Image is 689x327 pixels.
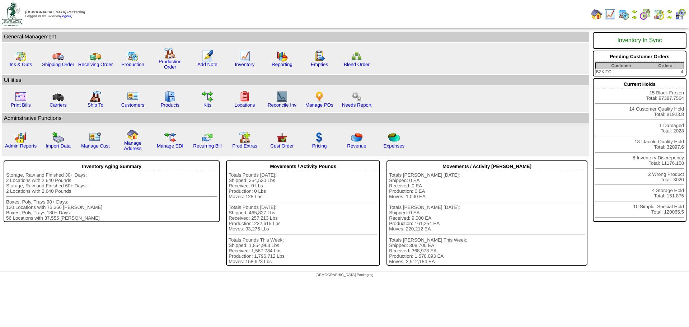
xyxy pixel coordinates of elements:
[15,50,27,62] img: calendarinout.gif
[272,62,292,67] a: Reporting
[311,62,328,67] a: Empties
[229,162,378,171] div: Movements / Activity Pounds
[164,47,176,59] img: factory.gif
[197,62,217,67] a: Add Note
[90,91,101,102] img: factory2.gif
[90,50,101,62] img: truck2.gif
[124,140,142,151] a: Manage Address
[239,50,250,62] img: line_graph.gif
[647,63,684,69] th: Order#
[276,91,288,102] img: line_graph2.gif
[235,62,255,67] a: Inventory
[42,62,74,67] a: Shipping Order
[618,9,629,20] img: calendarprod.gif
[81,143,109,149] a: Manage Cust
[232,143,257,149] a: Prod Extras
[127,50,139,62] img: calendarprod.gif
[229,172,378,264] div: Totals Pounds [DATE]: Shipped: 254,530 Lbs Received: 0 Lbs Production: 0 Lbs Moves: 128 Lbs Total...
[276,50,288,62] img: graph.gif
[314,91,325,102] img: po.png
[347,143,366,149] a: Revenue
[121,62,144,67] a: Production
[276,132,288,143] img: cust_order.png
[78,62,113,67] a: Receiving Order
[6,162,217,171] div: Inventory Aging Summary
[653,9,665,20] img: calendarinout.gif
[161,102,180,108] a: Products
[314,132,325,143] img: dollar.gif
[591,9,602,20] img: home.gif
[11,102,31,108] a: Print Bills
[52,91,64,102] img: truck3.gif
[193,143,221,149] a: Recurring Bill
[25,10,85,14] span: [DEMOGRAPHIC_DATA] Packaging
[595,80,684,89] div: Current Holds
[127,129,139,140] img: home.gif
[6,172,217,221] div: Storage, Raw and Finished 30+ Days: 2 Locations with 2,640 Pounds Storage, Raw and Finished 60+ D...
[50,102,66,108] a: Carriers
[388,132,400,143] img: pie_chart2.png
[595,69,647,75] td: BZKITC
[159,59,182,70] a: Production Order
[632,9,637,14] img: arrowleft.gif
[595,34,684,47] div: Inventory In Sync
[164,132,176,143] img: edi.gif
[127,91,139,102] img: customers.gif
[270,143,294,149] a: Cust Order
[604,9,616,20] img: line_graph.gif
[2,75,589,85] td: Utilities
[203,102,211,108] a: Kits
[595,52,684,61] div: Pending Customer Orders
[88,102,103,108] a: Ship To
[2,113,589,123] td: Adminstrative Functions
[15,91,27,102] img: invoice2.gif
[10,62,32,67] a: Ins & Outs
[268,102,296,108] a: Reconcile Inv
[239,132,250,143] img: prodextras.gif
[315,273,373,277] span: [DEMOGRAPHIC_DATA] Packaging
[164,91,176,102] img: cabinet.gif
[202,132,213,143] img: reconcile.gif
[25,10,85,18] span: Logged in as Jkoehler
[667,9,672,14] img: arrowleft.gif
[384,143,405,149] a: Expenses
[239,91,250,102] img: locations.gif
[5,143,37,149] a: Admin Reports
[351,91,362,102] img: workflow.png
[46,143,71,149] a: Import Data
[342,102,371,108] a: Needs Report
[89,132,102,143] img: managecust.png
[593,78,686,222] div: 15 Block Frozen Total: 97387.7564 14 Customer Quality Hold Total: 81923.8 1 Damaged Total: 2028 1...
[157,143,183,149] a: Manage EDI
[389,162,585,171] div: Movements / Activity [PERSON_NAME]
[2,2,22,26] img: zoroco-logo-small.webp
[234,102,255,108] a: Locations
[595,63,647,69] th: Customer
[202,50,213,62] img: orders.gif
[389,172,585,264] div: Totals [PERSON_NAME] [DATE]: Shipped: 0 EA Received: 0 EA Production: 0 EA Moves: 1,000 EA Totals...
[52,50,64,62] img: truck.gif
[305,102,333,108] a: Manage POs
[639,9,651,20] img: calendarblend.gif
[344,62,370,67] a: Blend Order
[351,132,362,143] img: pie_chart.png
[52,132,64,143] img: import.gif
[121,102,144,108] a: Customers
[647,69,684,75] td: 4
[632,14,637,20] img: arrowright.gif
[314,50,325,62] img: workorder.gif
[60,14,72,18] a: (logout)
[2,32,589,42] td: General Management
[351,50,362,62] img: network.png
[15,132,27,143] img: graph2.png
[312,143,327,149] a: Pricing
[675,9,686,20] img: calendarcustomer.gif
[667,14,672,20] img: arrowright.gif
[202,91,213,102] img: workflow.gif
